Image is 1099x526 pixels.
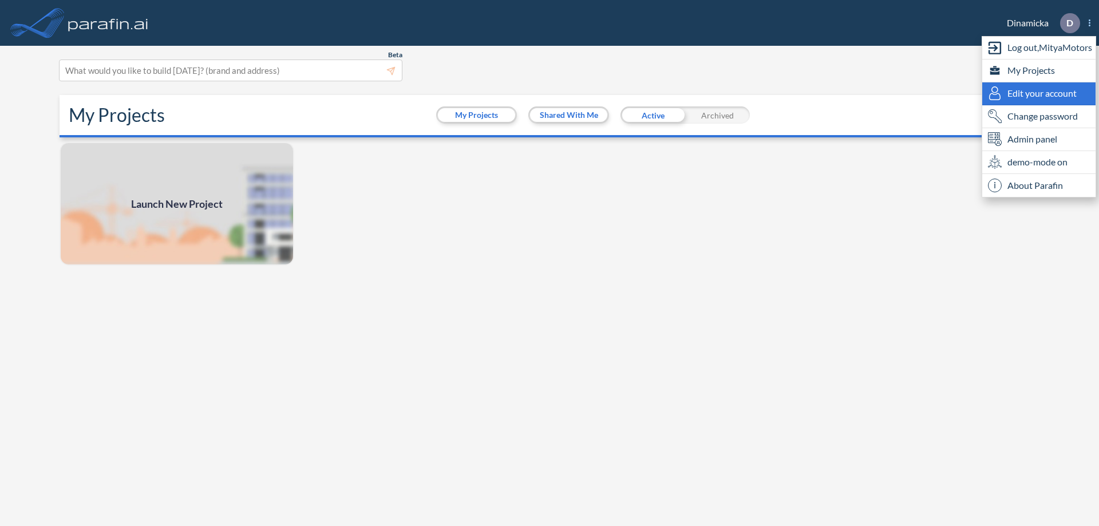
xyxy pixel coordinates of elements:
[982,174,1096,197] div: About Parafin
[982,105,1096,128] div: Change password
[1007,109,1078,123] span: Change password
[1007,64,1055,77] span: My Projects
[685,106,750,124] div: Archived
[131,196,223,212] span: Launch New Project
[438,108,515,122] button: My Projects
[1007,155,1068,169] span: demo-mode on
[982,82,1096,105] div: Edit user
[530,108,607,122] button: Shared With Me
[60,142,294,266] img: add
[1007,86,1077,100] span: Edit your account
[1066,18,1073,28] p: D
[982,151,1096,174] div: demo-mode on
[1007,41,1092,54] span: Log out, MityaMotors
[66,11,151,34] img: logo
[60,142,294,266] a: Launch New Project
[620,106,685,124] div: Active
[1007,179,1063,192] span: About Parafin
[388,50,402,60] span: Beta
[982,128,1096,151] div: Admin panel
[982,60,1096,82] div: My Projects
[982,37,1096,60] div: Log out
[990,13,1090,33] div: Dinamicka
[988,179,1002,192] span: i
[69,104,165,126] h2: My Projects
[1007,132,1057,146] span: Admin panel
